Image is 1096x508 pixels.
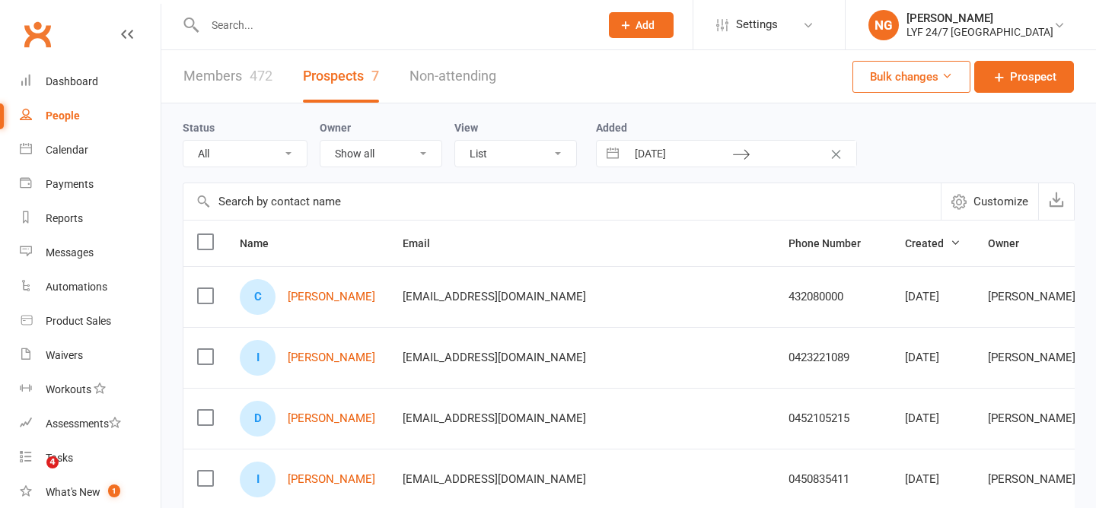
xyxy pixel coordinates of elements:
[46,383,91,395] div: Workouts
[636,19,655,31] span: Add
[46,315,111,327] div: Product Sales
[320,122,351,134] label: Owner
[789,412,878,425] div: 0452105215
[736,8,778,42] span: Settings
[183,122,215,134] label: Status
[905,351,961,364] div: [DATE]
[20,133,161,167] a: Calendar
[46,486,100,498] div: What's New
[988,351,1075,364] div: [PERSON_NAME]
[46,456,59,468] span: 4
[250,68,272,84] div: 472
[403,282,586,311] span: [EMAIL_ADDRESS][DOMAIN_NAME]
[403,234,447,252] button: Email
[609,12,674,38] button: Add
[240,237,285,249] span: Name
[20,441,161,475] a: Tasks
[403,465,586,494] span: [EMAIL_ADDRESS][DOMAIN_NAME]
[906,11,1053,25] div: [PERSON_NAME]
[988,234,1036,252] button: Owner
[240,279,276,315] div: Crystal
[789,237,878,249] span: Phone Number
[988,473,1075,486] div: [PERSON_NAME]
[288,412,375,425] a: [PERSON_NAME]
[974,61,1074,93] a: Prospect
[20,99,161,133] a: People
[240,234,285,252] button: Name
[46,75,98,87] div: Dashboard
[20,373,161,407] a: Workouts
[20,304,161,338] a: Product Sales
[905,291,961,303] div: [DATE]
[46,144,88,156] div: Calendar
[599,141,626,167] button: Interact with the calendar and add the check-in date for your trip.
[20,270,161,304] a: Automations
[200,14,589,36] input: Search...
[46,178,94,190] div: Payments
[905,234,961,252] button: Created
[868,10,899,40] div: NG
[46,212,83,224] div: Reports
[20,202,161,236] a: Reports
[303,50,379,103] a: Prospects7
[1010,68,1056,86] span: Prospect
[20,65,161,99] a: Dashboard
[371,68,379,84] div: 7
[403,404,586,433] span: [EMAIL_ADDRESS][DOMAIN_NAME]
[288,351,375,364] a: [PERSON_NAME]
[183,50,272,103] a: Members472
[973,192,1028,211] span: Customize
[20,407,161,441] a: Assessments
[941,183,1038,220] button: Customize
[46,246,94,259] div: Messages
[15,456,52,493] iframe: Intercom live chat
[46,452,73,464] div: Tasks
[789,234,878,252] button: Phone Number
[454,122,478,134] label: View
[403,343,586,372] span: [EMAIL_ADDRESS][DOMAIN_NAME]
[988,291,1075,303] div: [PERSON_NAME]
[596,122,857,134] label: Added
[906,25,1053,39] div: LYF 24/7 [GEOGRAPHIC_DATA]
[108,484,120,497] span: 1
[240,401,276,437] div: Dennis
[403,237,447,249] span: Email
[240,340,276,376] div: Iveta
[905,412,961,425] div: [DATE]
[240,462,276,497] div: Ivan
[288,473,375,486] a: [PERSON_NAME]
[20,236,161,270] a: Messages
[905,237,961,249] span: Created
[46,281,107,293] div: Automations
[789,291,878,303] div: 432080000
[46,418,121,430] div: Assessments
[905,473,961,486] div: [DATE]
[20,338,161,373] a: Waivers
[18,15,56,53] a: Clubworx
[409,50,496,103] a: Non-attending
[789,351,878,364] div: 0423221089
[183,183,941,220] input: Search by contact name
[20,167,161,202] a: Payments
[988,237,1036,249] span: Owner
[46,349,83,361] div: Waivers
[823,139,849,168] button: Clear Dates
[46,110,80,122] div: People
[988,412,1075,425] div: [PERSON_NAME]
[789,473,878,486] div: 0450835411
[852,61,970,93] button: Bulk changes
[288,291,375,303] a: [PERSON_NAME]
